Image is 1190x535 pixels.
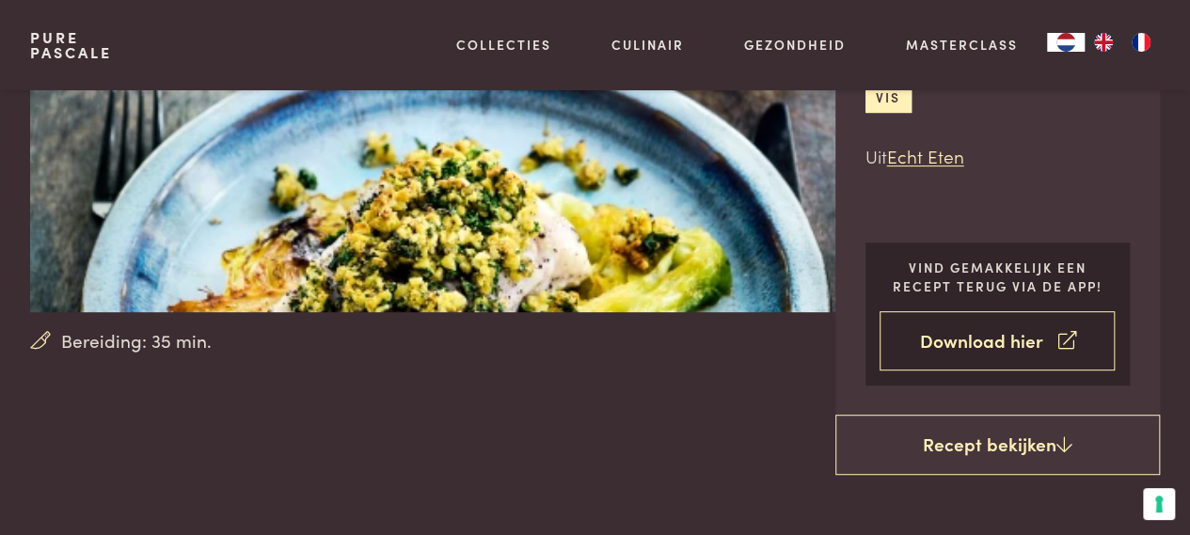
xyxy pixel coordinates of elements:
[1122,33,1160,52] a: FR
[887,143,964,168] a: Echt Eten
[865,82,912,113] a: vis
[880,258,1115,296] p: Vind gemakkelijk een recept terug via de app!
[880,311,1115,370] a: Download hier
[1085,33,1122,52] a: EN
[835,415,1161,475] a: Recept bekijken
[1047,33,1160,52] aside: Language selected: Nederlands
[744,35,846,55] a: Gezondheid
[1047,33,1085,52] div: Language
[1143,488,1175,520] button: Uw voorkeuren voor toestemming voor trackingtechnologieën
[30,30,112,60] a: PurePascale
[61,327,212,354] span: Bereiding: 35 min.
[611,35,684,55] a: Culinair
[1085,33,1160,52] ul: Language list
[456,35,551,55] a: Collecties
[905,35,1017,55] a: Masterclass
[865,143,1131,170] p: Uit
[1047,33,1085,52] a: NL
